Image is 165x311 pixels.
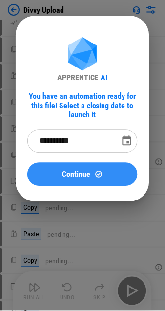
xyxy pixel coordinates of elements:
[117,132,137,151] button: Choose date, selected date is Aug 30, 2025
[57,73,99,82] div: APPRENTICE
[63,37,102,73] img: Apprentice AI
[101,73,108,82] div: AI
[62,171,91,178] span: Continue
[95,170,103,178] img: Continue
[27,92,138,120] div: You have an automation ready for this file! Select a closing date to launch it
[27,163,138,186] button: ContinueContinue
